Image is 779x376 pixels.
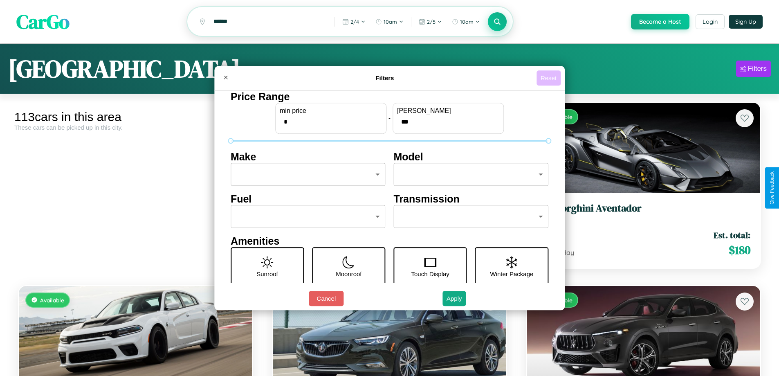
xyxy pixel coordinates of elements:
[411,268,449,279] p: Touch Display
[231,91,548,103] h4: Price Range
[394,193,549,205] h4: Transmission
[736,61,771,77] button: Filters
[696,14,725,29] button: Login
[8,52,240,86] h1: [GEOGRAPHIC_DATA]
[338,15,370,28] button: 2/4
[16,8,70,35] span: CarGo
[448,15,484,28] button: 10am
[233,74,537,81] h4: Filters
[631,14,689,29] button: Become a Host
[748,65,767,73] div: Filters
[729,242,750,258] span: $ 180
[490,268,534,279] p: Winter Package
[231,193,386,205] h4: Fuel
[384,18,397,25] span: 10am
[714,229,750,241] span: Est. total:
[397,107,499,115] label: [PERSON_NAME]
[14,124,256,131] div: These cars can be picked up in this city.
[280,107,382,115] label: min price
[729,15,763,29] button: Sign Up
[394,151,549,163] h4: Model
[769,171,775,205] div: Give Feedback
[309,291,343,306] button: Cancel
[442,291,466,306] button: Apply
[350,18,359,25] span: 2 / 4
[537,203,750,223] a: Lamborghini Aventador2018
[231,151,386,163] h4: Make
[537,203,750,214] h3: Lamborghini Aventador
[557,248,574,257] span: / day
[388,113,391,124] p: -
[256,268,278,279] p: Sunroof
[415,15,446,28] button: 2/5
[537,70,561,86] button: Reset
[427,18,436,25] span: 2 / 5
[231,235,548,247] h4: Amenities
[371,15,408,28] button: 10am
[14,110,256,124] div: 113 cars in this area
[40,297,64,304] span: Available
[336,268,361,279] p: Moonroof
[460,18,474,25] span: 10am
